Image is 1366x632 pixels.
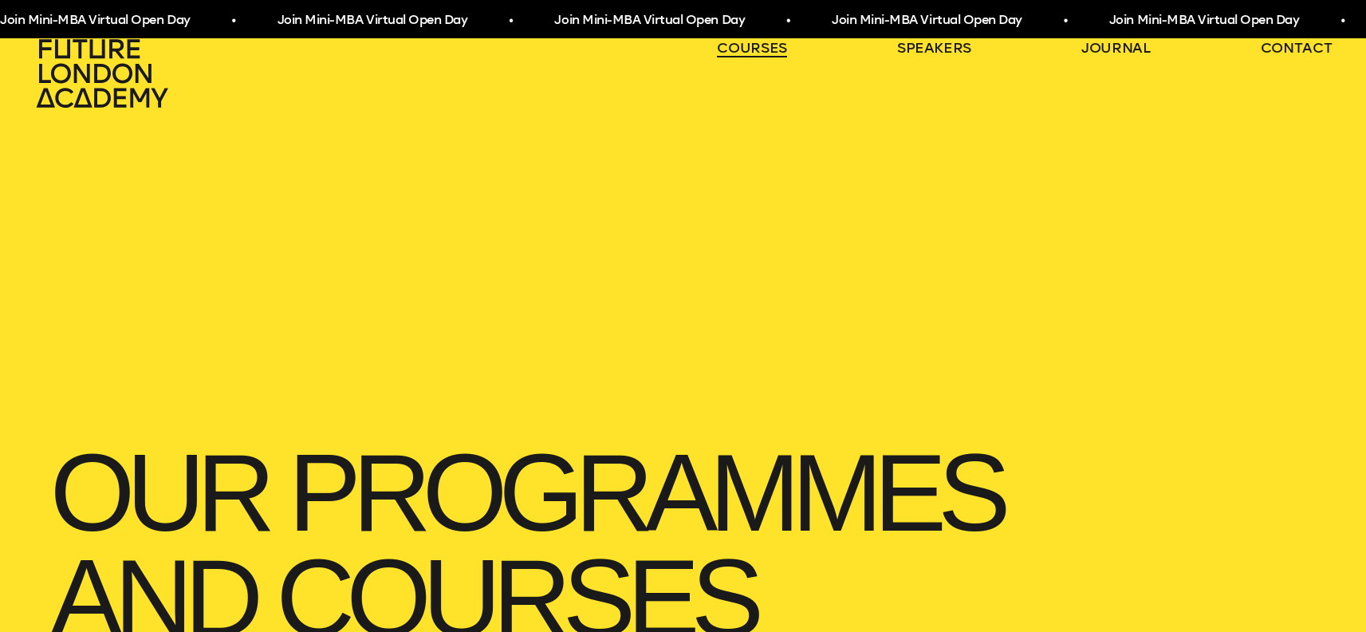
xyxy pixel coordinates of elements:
[509,6,513,35] span: •
[1081,38,1151,57] a: journal
[231,6,235,35] span: •
[1261,38,1333,57] a: contact
[717,38,787,57] a: courses
[1340,6,1344,35] span: •
[897,38,971,57] a: speakers
[786,6,790,35] span: •
[1064,6,1068,35] span: •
